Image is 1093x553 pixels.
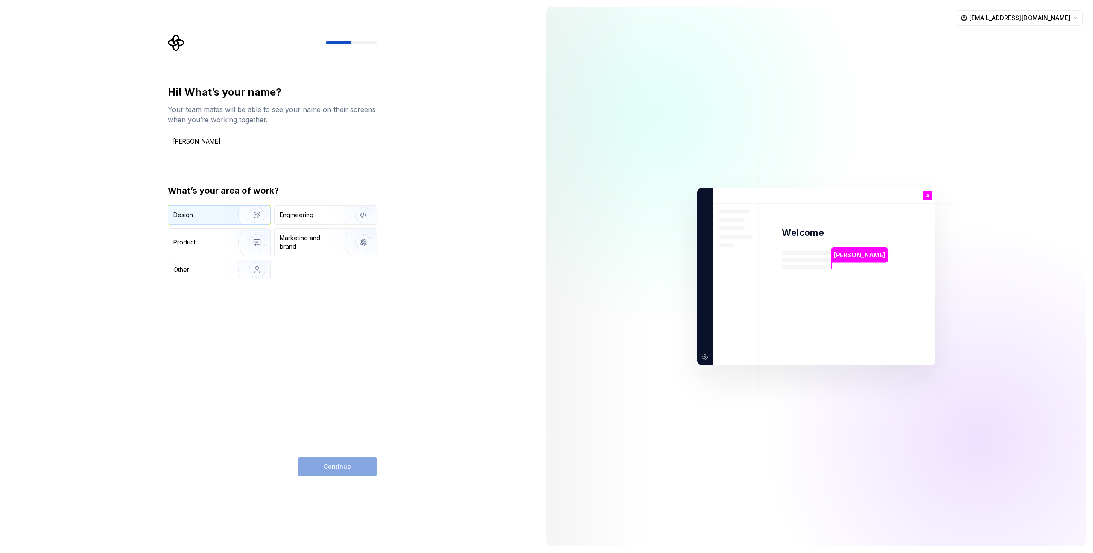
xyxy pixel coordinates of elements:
span: [EMAIL_ADDRESS][DOMAIN_NAME] [969,14,1070,22]
p: A [926,194,929,198]
keeper-lock: Open Keeper Popup [362,136,372,146]
button: [EMAIL_ADDRESS][DOMAIN_NAME] [957,10,1083,26]
div: Hi! What’s your name? [168,85,377,99]
p: Welcome [782,226,824,239]
input: Han Solo [168,132,377,150]
div: What’s your area of work? [168,185,377,197]
p: [PERSON_NAME] [834,250,885,260]
div: Engineering [280,211,313,219]
div: Marketing and brand [280,234,337,251]
div: Design [173,211,193,219]
div: Other [173,265,189,274]
svg: Supernova Logo [168,34,185,51]
div: Product [173,238,196,247]
div: Your team mates will be able to see your name on their screens when you’re working together. [168,104,377,125]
